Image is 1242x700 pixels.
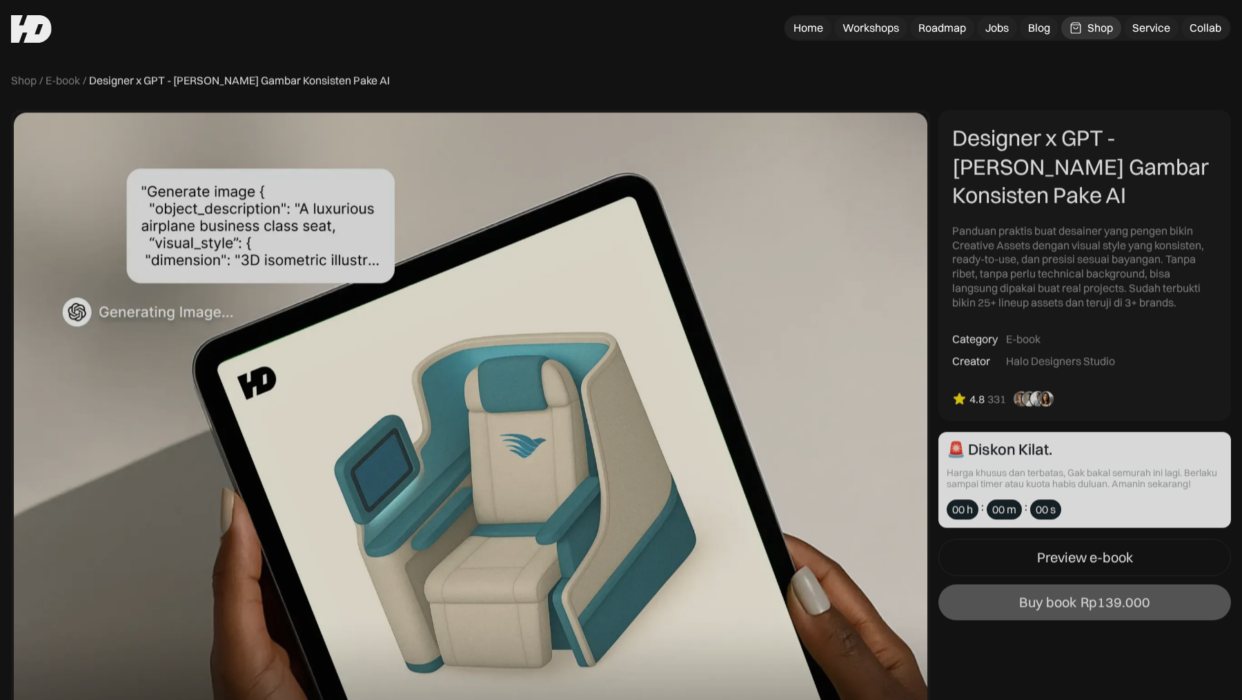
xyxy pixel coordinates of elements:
a: E-book [46,73,80,88]
div: Workshops [842,21,899,35]
div: Rp139.000 [1081,594,1150,610]
div: : [1025,499,1027,514]
div: Creator [952,354,990,368]
a: Collab [1181,17,1230,39]
a: Blog [1020,17,1058,39]
a: Shop [11,73,37,88]
div: 00 s [1036,502,1056,517]
a: Shop [1061,17,1121,39]
div: Home [793,21,823,35]
div: 4.8 [969,392,985,406]
div: Harga khusus dan terbatas, Gak bakal semurah ini lagi. Berlaku sampai timer atau kuota habis dulu... [947,467,1223,490]
div: Blog [1028,21,1050,35]
div: Shop [1087,21,1113,35]
div: 00 h [952,502,973,517]
div: 🚨 Diskon Kilat. [947,440,1052,458]
div: Roadmap [918,21,966,35]
div: Designer x GPT - [PERSON_NAME] Gambar Konsisten Pake AI [89,73,390,88]
div: Buy book [1019,594,1076,610]
div: : [981,499,984,514]
div: Designer x GPT - [PERSON_NAME] Gambar Konsisten Pake AI [952,123,1217,210]
a: Roadmap [910,17,974,39]
div: 00 m [992,502,1016,517]
div: Service [1132,21,1170,35]
div: Panduan praktis buat desainer yang pengen bikin Creative Assets dengan visual style yang konsiste... [952,223,1217,310]
a: Buy bookRp139.000 [938,584,1231,620]
div: Collab [1190,21,1221,35]
div: E-book [1006,332,1041,346]
div: Halo Designers Studio [1006,354,1115,368]
a: Service [1124,17,1179,39]
a: Jobs [977,17,1017,39]
div: / [83,73,86,88]
div: Jobs [985,21,1009,35]
div: Preview e-book [1037,549,1133,566]
a: Home [785,17,831,39]
a: Workshops [834,17,907,39]
div: Category [952,332,998,346]
div: / [39,73,43,88]
a: Preview e-book [938,539,1231,576]
div: 331 [987,392,1006,406]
